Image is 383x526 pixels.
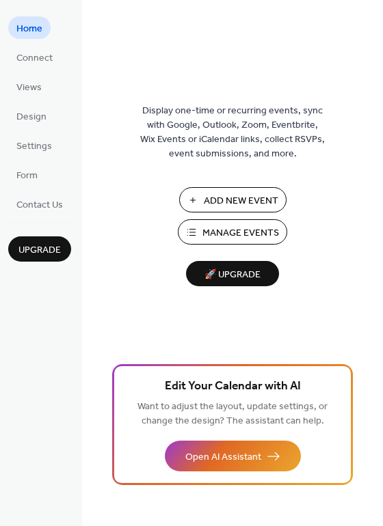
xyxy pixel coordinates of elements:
[8,163,46,186] a: Form
[8,236,71,262] button: Upgrade
[18,243,61,258] span: Upgrade
[165,377,301,396] span: Edit Your Calendar with AI
[178,219,287,245] button: Manage Events
[179,187,287,212] button: Add New Event
[165,441,301,471] button: Open AI Assistant
[140,104,325,161] span: Display one-time or recurring events, sync with Google, Outlook, Zoom, Eventbrite, Wix Events or ...
[194,266,271,284] span: 🚀 Upgrade
[8,193,71,215] a: Contact Us
[185,450,261,465] span: Open AI Assistant
[8,46,61,68] a: Connect
[202,226,279,240] span: Manage Events
[16,22,42,36] span: Home
[8,105,55,127] a: Design
[16,198,63,212] span: Contact Us
[137,398,328,430] span: Want to adjust the layout, update settings, or change the design? The assistant can help.
[8,75,50,98] a: Views
[8,134,60,156] a: Settings
[16,110,47,124] span: Design
[16,51,53,66] span: Connect
[16,169,38,183] span: Form
[186,261,279,286] button: 🚀 Upgrade
[16,81,42,95] span: Views
[16,139,52,154] span: Settings
[204,194,278,208] span: Add New Event
[8,16,51,39] a: Home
